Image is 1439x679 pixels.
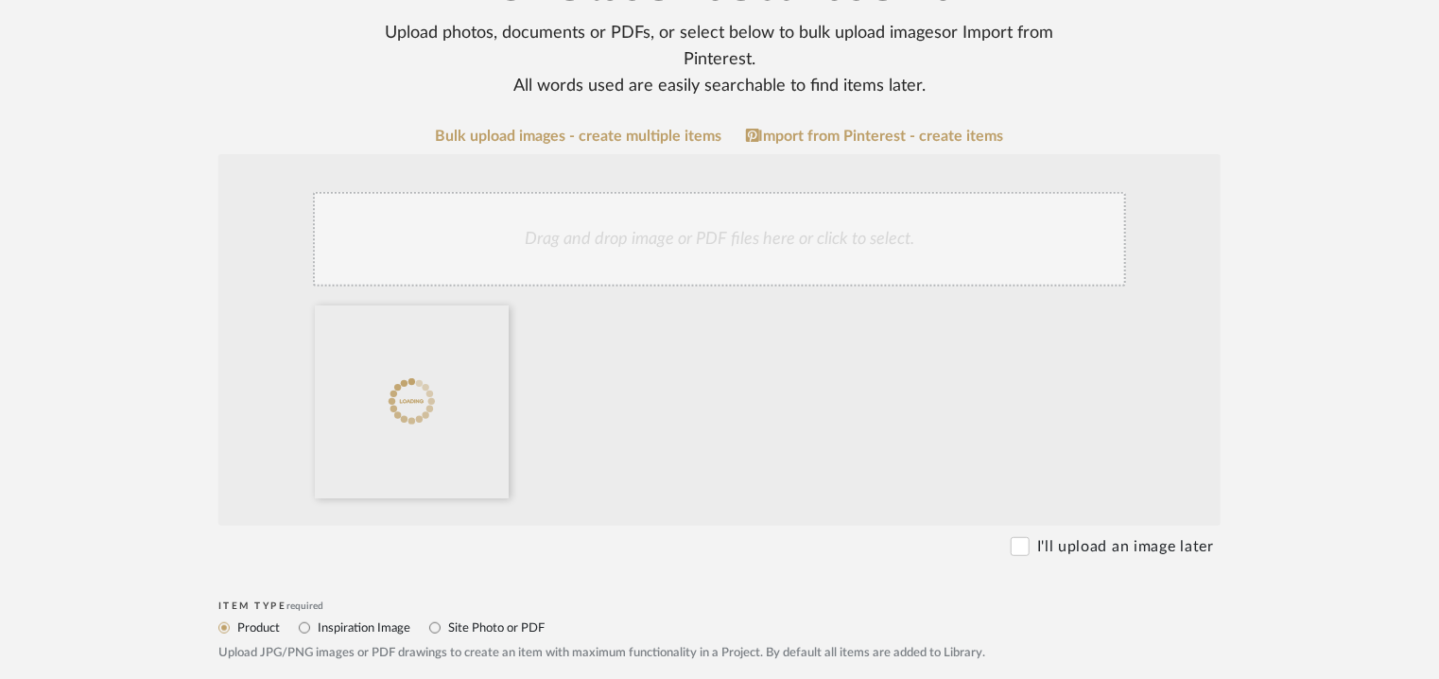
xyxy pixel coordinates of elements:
div: Upload photos, documents or PDFs, or select below to bulk upload images or Import from Pinterest ... [350,20,1089,99]
div: Item Type [218,601,1221,612]
label: Product [235,618,280,638]
a: Import from Pinterest - create items [746,128,1004,145]
mat-radio-group: Select item type [218,616,1221,639]
label: I'll upload an image later [1037,535,1214,558]
a: Bulk upload images - create multiple items [436,129,722,145]
label: Inspiration Image [316,618,410,638]
div: Upload JPG/PNG images or PDF drawings to create an item with maximum functionality in a Project. ... [218,644,1221,663]
span: required [287,601,324,611]
label: Site Photo or PDF [446,618,545,638]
